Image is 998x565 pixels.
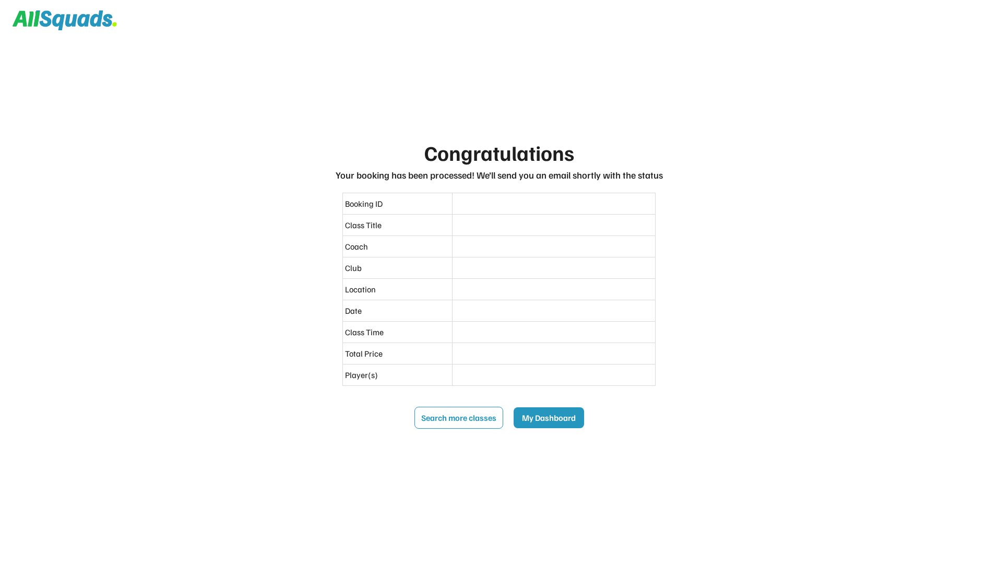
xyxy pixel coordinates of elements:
[414,407,503,429] button: Search more classes
[345,283,450,296] div: Location
[345,304,450,317] div: Date
[424,137,574,168] div: Congratulations
[13,10,117,30] img: Squad%20Logo.svg
[345,326,450,338] div: Class Time
[345,369,450,381] div: Player(s)
[345,197,450,210] div: Booking ID
[345,219,450,231] div: Class Title
[345,347,450,360] div: Total Price
[345,262,450,274] div: Club
[336,168,663,182] div: Your booking has been processed! We’ll send you an email shortly with the status
[514,407,584,428] button: My Dashboard
[345,240,450,253] div: Coach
